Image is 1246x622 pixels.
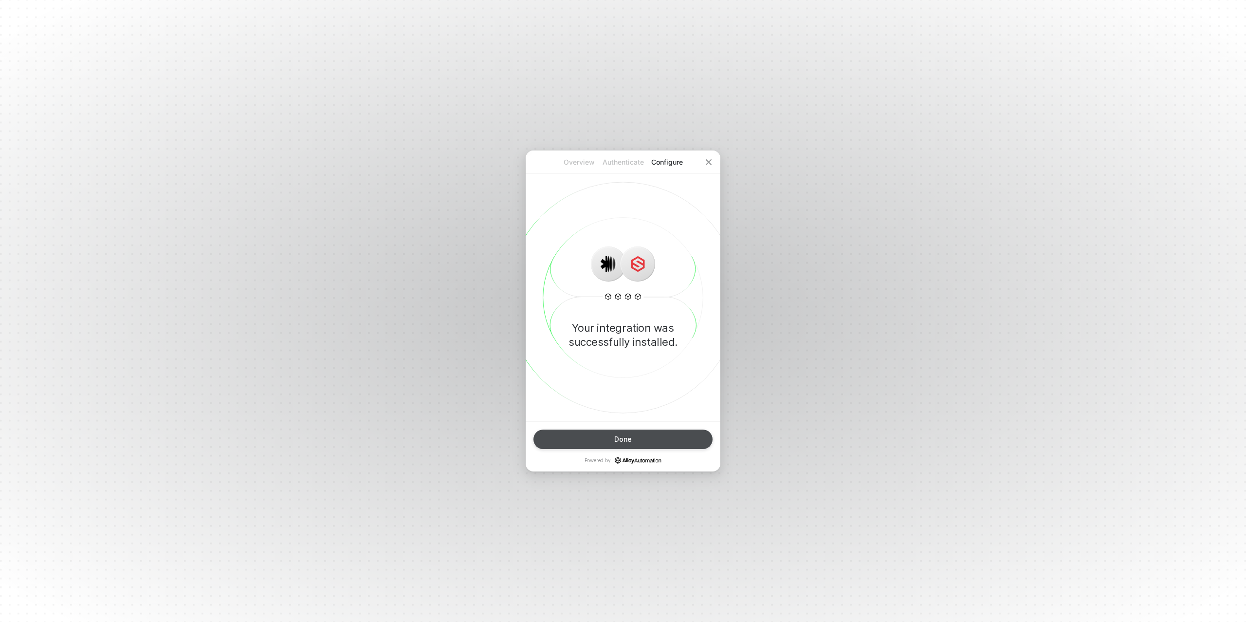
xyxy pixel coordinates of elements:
[645,157,689,167] p: Configure
[614,435,632,443] div: Done
[601,157,645,167] p: Authenticate
[533,430,713,449] button: Done
[601,256,616,272] img: icon
[630,256,645,272] img: icon
[615,457,661,464] a: icon-success
[585,457,661,464] p: Powered by
[705,158,713,166] span: icon-close
[541,321,705,349] p: Your integration was successfully installed.
[557,157,601,167] p: Overview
